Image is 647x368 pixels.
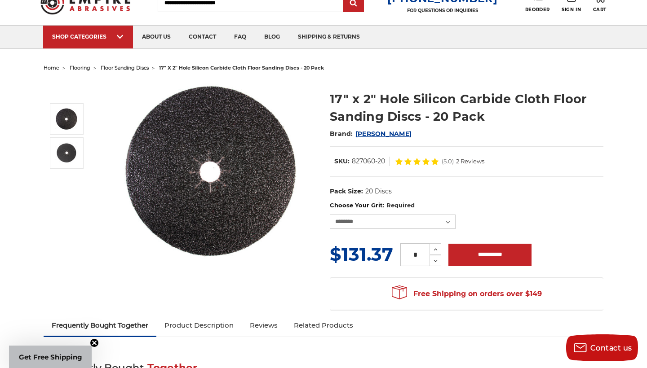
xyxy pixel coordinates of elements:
img: Silicon Carbide 17" x 2" Cloth Floor Sanding Discs [55,108,78,130]
span: Cart [593,7,607,13]
span: Brand: [330,130,353,138]
div: SHOP CATEGORIES [52,33,124,40]
span: Reorder [525,7,550,13]
h1: 17" x 2" Hole Silicon Carbide Cloth Floor Sanding Discs - 20 Pack [330,90,603,125]
small: Required [386,202,415,209]
a: [PERSON_NAME] [355,130,412,138]
a: Frequently Bought Together [44,315,156,335]
a: floor sanding discs [101,65,149,71]
a: home [44,65,59,71]
dt: Pack Size: [330,187,363,196]
dd: 827060-20 [352,157,385,166]
span: Get Free Shipping [19,353,82,361]
img: Silicon Carbide 17" x 2" Cloth Floor Sanding Discs [121,81,301,260]
div: Get Free ShippingClose teaser [9,346,92,368]
dt: SKU: [334,157,350,166]
a: flooring [70,65,90,71]
a: shipping & returns [289,26,369,48]
a: blog [255,26,289,48]
a: about us [133,26,180,48]
a: contact [180,26,225,48]
button: Contact us [566,334,638,361]
span: 2 Reviews [456,158,484,164]
span: Free Shipping on orders over $149 [392,285,542,303]
a: faq [225,26,255,48]
label: Choose Your Grit: [330,201,603,210]
p: FOR QUESTIONS OR INQUIRIES [387,8,498,13]
a: Reviews [242,315,286,335]
a: Related Products [286,315,361,335]
dd: 20 Discs [365,187,392,196]
span: 17" x 2" hole silicon carbide cloth floor sanding discs - 20 pack [159,65,324,71]
img: Silicon Carbide 17" x 2" Floor Sanding Cloth Discs [55,142,78,164]
a: Product Description [156,315,242,335]
button: Close teaser [90,338,99,347]
span: Sign In [562,7,581,13]
span: (5.0) [442,158,454,164]
span: Contact us [590,344,632,352]
span: $131.37 [330,243,393,265]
